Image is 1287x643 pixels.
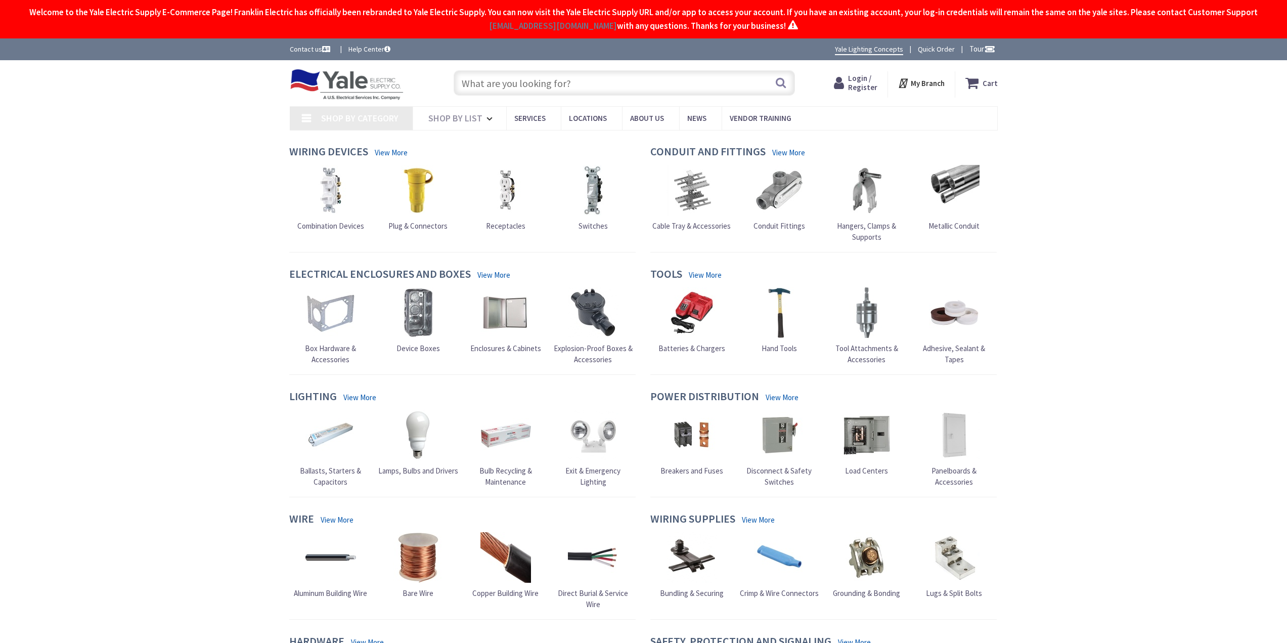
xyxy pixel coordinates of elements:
a: Yale Lighting Concepts [835,44,903,55]
a: View More [742,515,775,525]
span: Bundling & Securing [660,588,724,598]
img: Bare Wire [393,532,443,583]
a: Enclosures & Cabinets Enclosures & Cabinets [470,287,541,354]
a: Hangers, Clamps & Supports Hangers, Clamps & Supports [825,165,908,242]
a: Tool Attachments & Accessories Tool Attachments & Accessories [825,287,908,365]
a: Disconnect & Safety Switches Disconnect & Safety Switches [738,410,821,487]
a: Panelboards & Accessories Panelboards & Accessories [913,410,996,487]
h4: Conduit and Fittings [650,145,766,160]
a: Adhesive, Sealant & Tapes Adhesive, Sealant & Tapes [913,287,996,365]
img: Adhesive, Sealant & Tapes [929,287,980,338]
a: View More [772,147,805,158]
span: Disconnect & Safety Switches [746,466,812,486]
img: Conduit Fittings [754,165,805,216]
img: Breakers and Fuses [667,410,717,460]
a: Receptacles Receptacles [480,165,531,231]
a: Plug & Connectors Plug & Connectors [388,165,448,231]
a: Batteries & Chargers Batteries & Chargers [658,287,725,354]
span: Exit & Emergency Lighting [565,466,620,486]
a: View More [343,392,376,403]
img: Panelboards & Accessories [929,410,980,460]
h4: Tools [650,268,682,282]
span: Cable Tray & Accessories [652,221,731,231]
span: Device Boxes [396,344,440,353]
h4: Lighting [289,390,337,405]
a: View More [689,270,722,280]
span: Hand Tools [762,344,797,353]
span: Lamps, Bulbs and Drivers [378,466,458,476]
a: Load Centers Load Centers [841,410,892,476]
a: Quick Order [918,44,955,54]
span: Ballasts, Starters & Capacitors [300,466,361,486]
span: Load Centers [845,466,888,476]
strong: Cart [983,74,998,92]
img: Bulb Recycling & Maintenance [480,410,531,460]
img: Lugs & Split Bolts [929,532,980,583]
h4: Power Distribution [650,390,759,405]
a: View More [375,147,408,158]
h4: Wire [289,512,314,527]
strong: My Branch [911,78,945,88]
img: Explosion-Proof Boxes & Accessories [568,287,618,338]
h4: Wiring Devices [289,145,368,160]
a: Aluminum Building Wire Aluminum Building Wire [294,532,367,598]
img: Aluminum Building Wire [305,532,356,583]
span: Hangers, Clamps & Supports [837,221,896,241]
span: Grounding & Bonding [833,588,900,598]
a: Switches Switches [568,165,618,231]
a: [EMAIL_ADDRESS][DOMAIN_NAME] [489,19,617,33]
a: Metallic Conduit Metallic Conduit [928,165,980,231]
a: Direct Burial & Service Wire Direct Burial & Service Wire [552,532,635,610]
a: Conduit Fittings Conduit Fittings [753,165,805,231]
img: Crimp & Wire Connectors [754,532,805,583]
span: Metallic Conduit [928,221,980,231]
a: Crimp & Wire Connectors Crimp & Wire Connectors [740,532,819,598]
span: Lugs & Split Bolts [926,588,982,598]
a: Combination Devices Combination Devices [297,165,364,231]
span: Login / Register [848,73,877,92]
span: Batteries & Chargers [658,344,725,353]
span: Receptacles [486,221,525,231]
a: Cart [965,74,998,92]
img: Disconnect & Safety Switches [754,410,805,460]
span: Combination Devices [297,221,364,231]
a: Bare Wire Bare Wire [393,532,443,598]
img: Cable Tray & Accessories [667,165,717,216]
span: Enclosures & Cabinets [470,344,541,353]
span: Plug & Connectors [388,221,448,231]
span: Panelboards & Accessories [931,466,977,486]
img: Grounding & Bonding [841,532,892,583]
h4: Wiring Supplies [650,512,735,527]
img: Box Hardware & Accessories [305,287,356,338]
span: Switches [579,221,608,231]
img: Receptacles [480,165,531,216]
a: View More [477,270,510,280]
a: Explosion-Proof Boxes & Accessories Explosion-Proof Boxes & Accessories [552,287,635,365]
img: Direct Burial & Service Wire [568,532,618,583]
span: Tour [969,44,995,54]
a: Copper Building Wire Copper Building Wire [472,532,539,598]
span: Services [514,113,546,123]
span: Shop By Category [321,112,398,124]
img: Batteries & Chargers [667,287,717,338]
a: Box Hardware & Accessories Box Hardware & Accessories [289,287,372,365]
span: About Us [630,113,664,123]
img: Metallic Conduit [929,165,980,216]
div: My Branch [898,74,945,92]
img: Hangers, Clamps & Supports [841,165,892,216]
img: Plug & Connectors [393,165,443,216]
img: Enclosures & Cabinets [480,287,531,338]
a: View More [321,515,353,525]
span: Breakers and Fuses [660,466,723,476]
a: Grounding & Bonding Grounding & Bonding [833,532,900,598]
a: Help Center [348,44,390,54]
span: Aluminum Building Wire [294,588,367,598]
span: Adhesive, Sealant & Tapes [923,344,985,364]
span: Shop By List [428,112,482,124]
img: Ballasts, Starters & Capacitors [305,410,356,460]
img: Tool Attachments & Accessories [841,287,892,338]
img: Bundling & Securing [667,532,717,583]
img: Switches [568,165,618,216]
img: Hand Tools [754,287,805,338]
img: Yale Electric Supply Co. [290,69,404,100]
